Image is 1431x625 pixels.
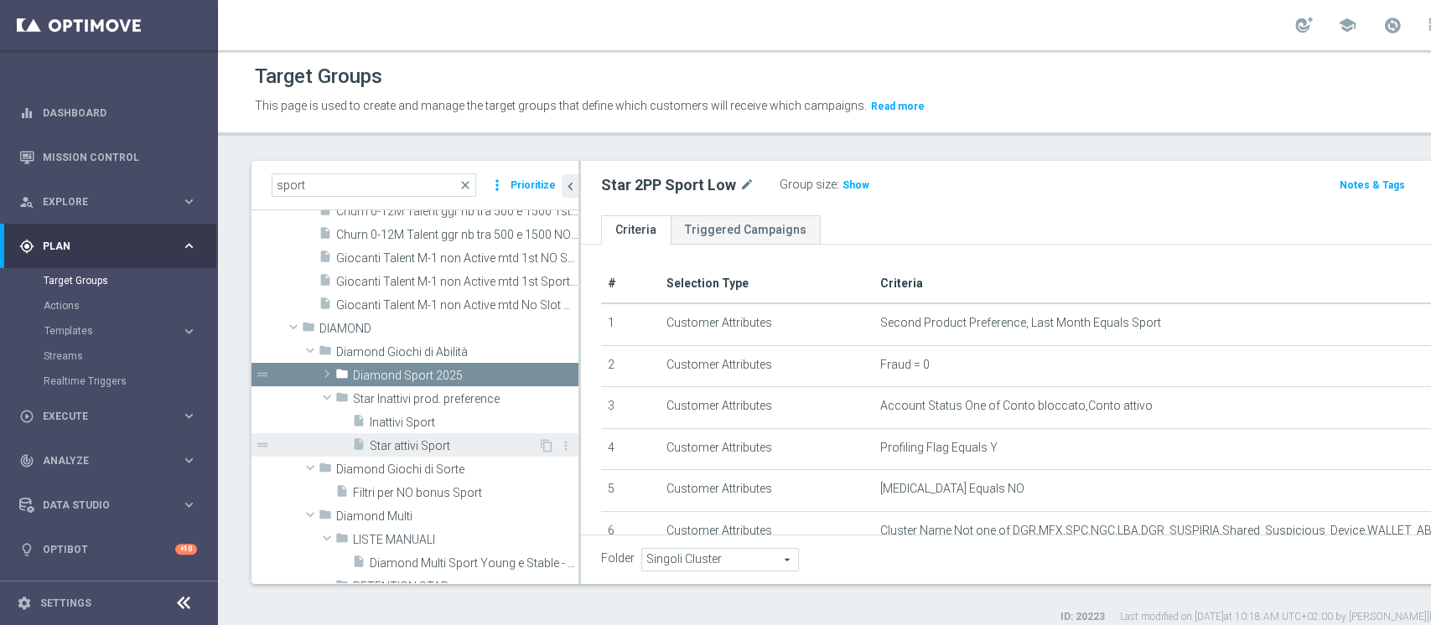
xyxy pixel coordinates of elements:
a: Realtime Triggers [44,374,174,388]
i: keyboard_arrow_right [181,497,197,513]
i: more_vert [489,173,506,197]
i: more_vert [559,439,573,452]
i: keyboard_arrow_right [181,238,197,254]
td: 1 [601,303,660,345]
span: Inattivi Sport [370,416,578,430]
a: Criteria [601,215,671,245]
span: Analyze [43,456,181,466]
div: Dashboard [19,90,197,135]
span: school [1338,16,1356,34]
th: Selection Type [660,265,874,303]
span: close [459,178,472,192]
button: gps_fixed Plan keyboard_arrow_right [18,240,198,253]
td: Customer Attributes [660,428,874,470]
i: insert_drive_file [319,250,332,269]
div: Mission Control [19,135,197,179]
span: Giocanti Talent M-1 non Active mtd 1st NO Sport lm [336,251,578,266]
span: Profiling Flag Equals Y [880,441,998,455]
span: Diamond Multi Sport Young e Stable - manuale [370,556,578,571]
i: insert_drive_file [335,484,349,504]
i: folder [335,578,349,597]
th: # [601,265,660,303]
span: Account Status One of Conto bloccato,Conto attivo [880,399,1153,413]
span: Filtri per NO bonus Sport [353,486,578,500]
span: LISTE MANUALI [353,533,578,547]
i: folder [319,461,332,480]
span: Diamond Giochi di Abilit&#xE0; [336,345,578,359]
span: RETENTION STAR [353,580,578,594]
a: Actions [44,299,174,312]
button: Prioritize [508,174,558,197]
td: 2 [601,345,660,387]
i: Duplicate Target group [540,439,553,452]
i: insert_drive_file [352,437,366,457]
div: Explore [19,194,181,209]
button: person_search Explore keyboard_arrow_right [18,195,198,209]
i: lightbulb [19,542,34,557]
h2: Star 2PP Sport Low [601,175,736,195]
button: lightbulb Optibot +10 [18,543,198,556]
i: insert_drive_file [319,203,332,222]
button: play_circle_outline Execute keyboard_arrow_right [18,410,198,423]
i: folder [335,531,349,550]
span: Diamond Multi [336,509,578,524]
i: keyboard_arrow_right [181,452,197,468]
i: folder [319,508,332,527]
button: Data Studio keyboard_arrow_right [18,498,198,512]
label: Folder [601,551,635,566]
div: +10 [175,544,197,555]
label: Group size [780,178,837,192]
i: settings [17,596,32,611]
td: 3 [601,387,660,429]
span: Star Inattivi prod. preference [353,392,578,406]
a: Triggered Campaigns [671,215,821,245]
button: Read more [869,97,926,116]
h1: Target Groups [255,65,382,89]
span: Churn 0-12M Talent ggr nb tra 500 e 1500 NO Sport lftime [336,228,578,242]
i: insert_drive_file [319,297,332,316]
div: Plan [19,239,181,254]
i: insert_drive_file [352,555,366,574]
span: Diamond Sport 2025 [353,369,578,383]
button: Templates keyboard_arrow_right [44,324,198,338]
span: This page is used to create and manage the target groups that define which customers will receive... [255,99,867,112]
span: Show [843,179,869,191]
label: : [837,178,839,192]
div: Optibot [19,527,197,571]
a: Mission Control [43,135,197,179]
span: Execute [43,411,181,421]
span: Fraud = 0 [880,358,930,372]
button: track_changes Analyze keyboard_arrow_right [18,454,198,467]
span: Explore [43,197,181,207]
span: Plan [43,241,181,251]
i: folder [335,390,349,410]
div: Analyze [19,453,181,468]
div: Templates [44,318,216,343]
span: Giocanti Talent M-1 non Active mtd 1st Sport lm [336,275,578,289]
button: Notes & Tags [1338,176,1407,194]
td: Customer Attributes [660,345,874,387]
a: Target Groups [44,274,174,287]
span: Second Product Preference, Last Month Equals Sport [880,316,1161,330]
a: Streams [44,349,174,363]
i: insert_drive_file [319,273,332,292]
span: [MEDICAL_DATA] Equals NO [880,482,1024,496]
td: Customer Attributes [660,387,874,429]
i: play_circle_outline [19,409,34,424]
i: keyboard_arrow_right [181,323,197,339]
button: Mission Control [18,151,198,164]
div: Target Groups [44,268,216,293]
td: Customer Attributes [660,511,874,553]
span: Templates [44,326,164,336]
span: Churn 0-12M Talent ggr nb tra 500 e 1500 1st Sport lftime [336,204,578,219]
input: Quick find group or folder [272,173,476,197]
span: Diamond Giochi di Sorte [336,462,578,477]
i: insert_drive_file [352,414,366,433]
div: Templates [44,326,181,336]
